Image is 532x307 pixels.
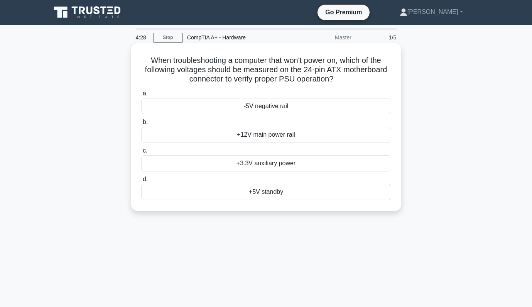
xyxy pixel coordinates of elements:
span: a. [143,90,148,97]
div: -5V negative rail [141,98,391,114]
div: 4:28 [131,30,154,45]
div: +12V main power rail [141,127,391,143]
span: c. [143,147,147,154]
a: Stop [154,33,182,42]
div: 1/5 [356,30,401,45]
a: Go Premium [321,7,366,17]
div: +3.3V auxiliary power [141,155,391,171]
a: [PERSON_NAME] [381,4,481,20]
div: Master [289,30,356,45]
span: d. [143,176,148,182]
div: +5V standby [141,184,391,200]
h5: When troubleshooting a computer that won't power on, which of the following voltages should be me... [140,56,392,84]
div: CompTIA A+ - Hardware [182,30,289,45]
span: b. [143,119,148,125]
